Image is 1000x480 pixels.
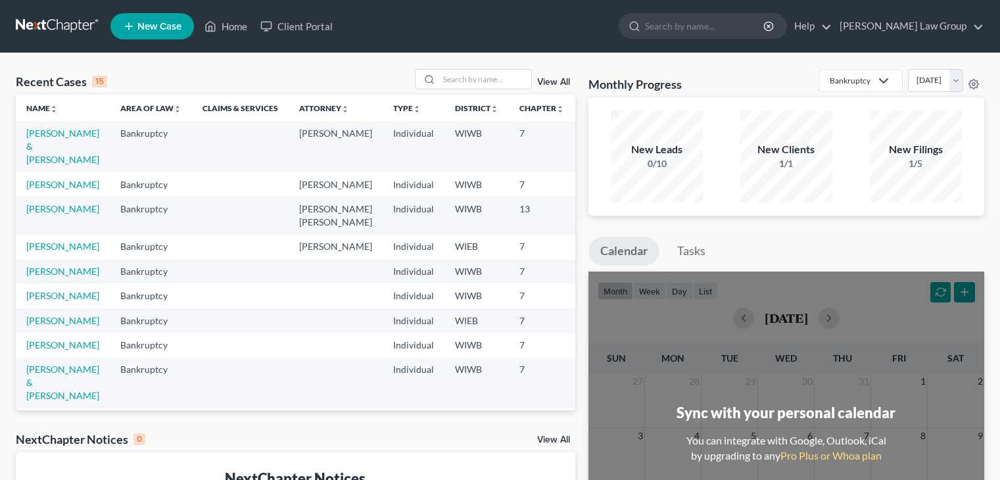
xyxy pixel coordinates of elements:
[509,172,575,197] td: 7
[681,433,892,464] div: You can integrate with Google, Outlook, iCal by upgrading to any
[26,339,99,350] a: [PERSON_NAME]
[383,172,444,197] td: Individual
[740,142,832,157] div: New Clients
[575,172,677,197] td: [PHONE_NUMBER]
[289,197,383,234] td: [PERSON_NAME] [PERSON_NAME]
[575,121,677,172] td: [PHONE_NUMBER]
[677,402,895,423] div: Sync with your personal calendar
[611,157,703,170] div: 0/10
[519,103,564,113] a: Chapterunfold_more
[198,14,254,38] a: Home
[588,237,659,266] a: Calendar
[444,408,509,433] td: WIWB
[383,197,444,234] td: Individual
[110,259,192,283] td: Bankruptcy
[490,105,498,113] i: unfold_more
[254,14,339,38] a: Client Portal
[289,172,383,197] td: [PERSON_NAME]
[110,358,192,408] td: Bankruptcy
[444,197,509,234] td: WIWB
[537,78,570,87] a: View All
[383,235,444,259] td: Individual
[740,157,832,170] div: 1/1
[509,259,575,283] td: 7
[174,105,181,113] i: unfold_more
[92,76,107,87] div: 15
[26,241,99,252] a: [PERSON_NAME]
[455,103,498,113] a: Districtunfold_more
[383,358,444,408] td: Individual
[341,105,349,113] i: unfold_more
[26,364,99,401] a: [PERSON_NAME] & [PERSON_NAME]
[383,333,444,357] td: Individual
[575,333,677,357] td: [PHONE_NUMBER]
[444,358,509,408] td: WIWB
[383,121,444,172] td: Individual
[299,103,349,113] a: Attorneyunfold_more
[509,121,575,172] td: 7
[26,266,99,277] a: [PERSON_NAME]
[556,105,564,113] i: unfold_more
[611,142,703,157] div: New Leads
[110,197,192,234] td: Bankruptcy
[110,172,192,197] td: Bankruptcy
[509,308,575,333] td: 7
[26,103,58,113] a: Nameunfold_more
[439,70,531,89] input: Search by name...
[444,283,509,308] td: WIWB
[26,315,99,326] a: [PERSON_NAME]
[16,431,145,447] div: NextChapter Notices
[393,103,421,113] a: Typeunfold_more
[444,235,509,259] td: WIEB
[110,121,192,172] td: Bankruptcy
[192,95,289,121] th: Claims & Services
[575,259,677,283] td: [PHONE_NUMBER]
[780,449,882,462] a: Pro Plus or Whoa plan
[26,290,99,301] a: [PERSON_NAME]
[575,408,677,433] td: [PHONE_NUMBER]
[383,283,444,308] td: Individual
[110,408,192,433] td: Bankruptcy
[833,14,984,38] a: [PERSON_NAME] Law Group
[120,103,181,113] a: Area of Lawunfold_more
[444,259,509,283] td: WIWB
[588,76,682,92] h3: Monthly Progress
[444,333,509,357] td: WIWB
[788,14,832,38] a: Help
[645,14,765,38] input: Search by name...
[26,128,99,165] a: [PERSON_NAME] & [PERSON_NAME]
[509,197,575,234] td: 13
[665,237,717,266] a: Tasks
[509,235,575,259] td: 7
[383,308,444,333] td: Individual
[133,433,145,445] div: 0
[575,235,677,259] td: 25-20952
[444,308,509,333] td: WIEB
[509,408,575,433] td: 7
[289,121,383,172] td: [PERSON_NAME]
[509,333,575,357] td: 7
[110,283,192,308] td: Bankruptcy
[509,358,575,408] td: 7
[26,203,99,214] a: [PERSON_NAME]
[383,259,444,283] td: Individual
[830,75,870,86] div: Bankruptcy
[16,74,107,89] div: Recent Cases
[537,435,570,444] a: View All
[870,142,962,157] div: New Filings
[383,408,444,433] td: Individual
[413,105,421,113] i: unfold_more
[110,235,192,259] td: Bankruptcy
[137,22,181,32] span: New Case
[509,283,575,308] td: 7
[110,308,192,333] td: Bankruptcy
[870,157,962,170] div: 1/5
[110,333,192,357] td: Bankruptcy
[50,105,58,113] i: unfold_more
[444,172,509,197] td: WIWB
[289,235,383,259] td: [PERSON_NAME]
[444,121,509,172] td: WIWB
[26,179,99,190] a: [PERSON_NAME]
